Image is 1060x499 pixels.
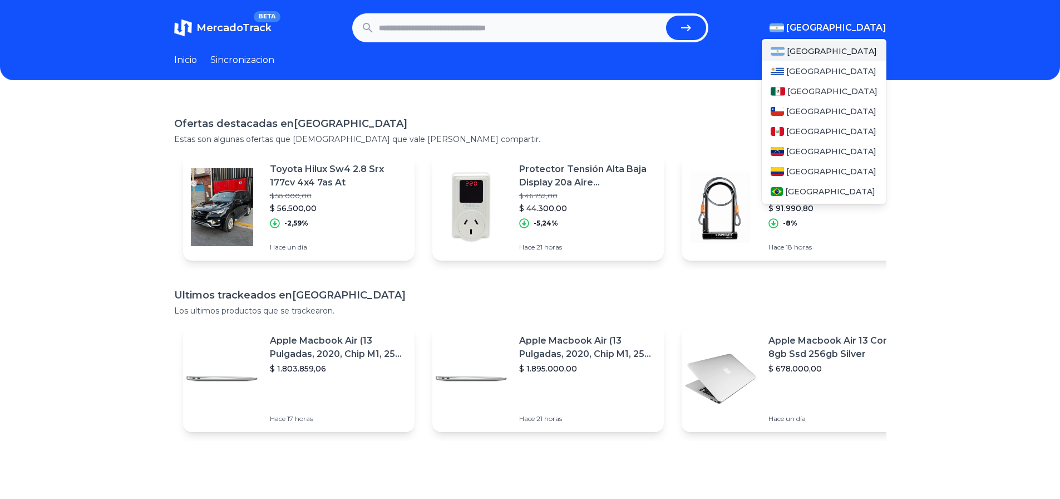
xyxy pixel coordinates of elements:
[771,107,784,116] img: Chile
[174,305,886,316] p: Los ultimos productos que se trackearon.
[519,334,655,361] p: Apple Macbook Air (13 Pulgadas, 2020, Chip M1, 256 Gb De Ssd, 8 Gb De Ram) - Plata
[519,192,655,200] p: $ 46.752,00
[270,334,406,361] p: Apple Macbook Air (13 Pulgadas, 2020, Chip M1, 256 Gb De Ssd, 8 Gb De Ram) - Plata
[768,203,904,214] p: $ 91.990,80
[768,243,904,252] p: Hace 18 horas
[519,363,655,374] p: $ 1.895.000,00
[786,21,886,35] span: [GEOGRAPHIC_DATA]
[519,243,655,252] p: Hace 21 horas
[786,106,876,117] span: [GEOGRAPHIC_DATA]
[682,340,760,418] img: Featured image
[534,219,558,228] p: -5,24%
[786,126,876,137] span: [GEOGRAPHIC_DATA]
[270,203,406,214] p: $ 56.500,00
[768,334,904,361] p: Apple Macbook Air 13 Core I5 8gb Ssd 256gb Silver
[786,166,876,177] span: [GEOGRAPHIC_DATA]
[771,87,785,96] img: Mexico
[174,19,192,37] img: MercadoTrack
[432,325,664,432] a: Featured imageApple Macbook Air (13 Pulgadas, 2020, Chip M1, 256 Gb De Ssd, 8 Gb De Ram) - Plata$...
[682,325,913,432] a: Featured imageApple Macbook Air 13 Core I5 8gb Ssd 256gb Silver$ 678.000,00Hace un día
[183,325,415,432] a: Featured imageApple Macbook Air (13 Pulgadas, 2020, Chip M1, 256 Gb De Ssd, 8 Gb De Ram) - Plata$...
[771,127,784,136] img: Peru
[174,116,886,131] h1: Ofertas destacadas en [GEOGRAPHIC_DATA]
[762,141,886,162] a: Venezuela[GEOGRAPHIC_DATA]
[270,163,406,189] p: Toyota Hilux Sw4 2.8 Srx 177cv 4x4 7as At
[770,21,886,35] button: [GEOGRAPHIC_DATA]
[787,46,877,57] span: [GEOGRAPHIC_DATA]
[270,192,406,200] p: $ 58.000,00
[174,53,197,67] a: Inicio
[210,53,274,67] a: Sincronizacion
[771,167,784,176] img: Colombia
[174,287,886,303] h1: Ultimos trackeados en [GEOGRAPHIC_DATA]
[783,219,797,228] p: -8%
[519,203,655,214] p: $ 44.300,00
[762,101,886,121] a: Chile[GEOGRAPHIC_DATA]
[762,41,886,61] a: Argentina[GEOGRAPHIC_DATA]
[768,414,904,423] p: Hace un día
[768,363,904,374] p: $ 678.000,00
[519,163,655,189] p: Protector Tensión Alta Baja Display 20a Aire Acondicionado
[432,340,510,418] img: Featured image
[785,186,875,197] span: [GEOGRAPHIC_DATA]
[183,168,261,246] img: Featured image
[682,168,760,246] img: Featured image
[771,147,784,156] img: Venezuela
[270,414,406,423] p: Hace 17 horas
[771,67,784,76] img: Uruguay
[762,121,886,141] a: Peru[GEOGRAPHIC_DATA]
[771,187,783,196] img: Brasil
[183,154,415,261] a: Featured imageToyota Hilux Sw4 2.8 Srx 177cv 4x4 7as At$ 58.000,00$ 56.500,00-2,59%Hace un día
[284,219,308,228] p: -2,59%
[519,414,655,423] p: Hace 21 horas
[174,19,272,37] a: MercadoTrackBETA
[174,134,886,145] p: Estas son algunas ofertas que [DEMOGRAPHIC_DATA] que vale [PERSON_NAME] compartir.
[787,86,877,97] span: [GEOGRAPHIC_DATA]
[183,340,261,418] img: Featured image
[770,23,784,32] img: Argentina
[682,154,913,261] a: Featured imageCandado Traba U-lock Kryptonite Keeper Standard C/eslinga$ 99.990,00$ 91.990,80-8%H...
[762,61,886,81] a: Uruguay[GEOGRAPHIC_DATA]
[786,146,876,157] span: [GEOGRAPHIC_DATA]
[762,182,886,202] a: Brasil[GEOGRAPHIC_DATA]
[254,11,280,22] span: BETA
[196,22,272,34] span: MercadoTrack
[771,47,785,56] img: Argentina
[762,162,886,182] a: Colombia[GEOGRAPHIC_DATA]
[270,243,406,252] p: Hace un día
[786,66,876,77] span: [GEOGRAPHIC_DATA]
[432,154,664,261] a: Featured imageProtector Tensión Alta Baja Display 20a Aire Acondicionado$ 46.752,00$ 44.300,00-5,...
[762,81,886,101] a: Mexico[GEOGRAPHIC_DATA]
[432,168,510,246] img: Featured image
[270,363,406,374] p: $ 1.803.859,06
